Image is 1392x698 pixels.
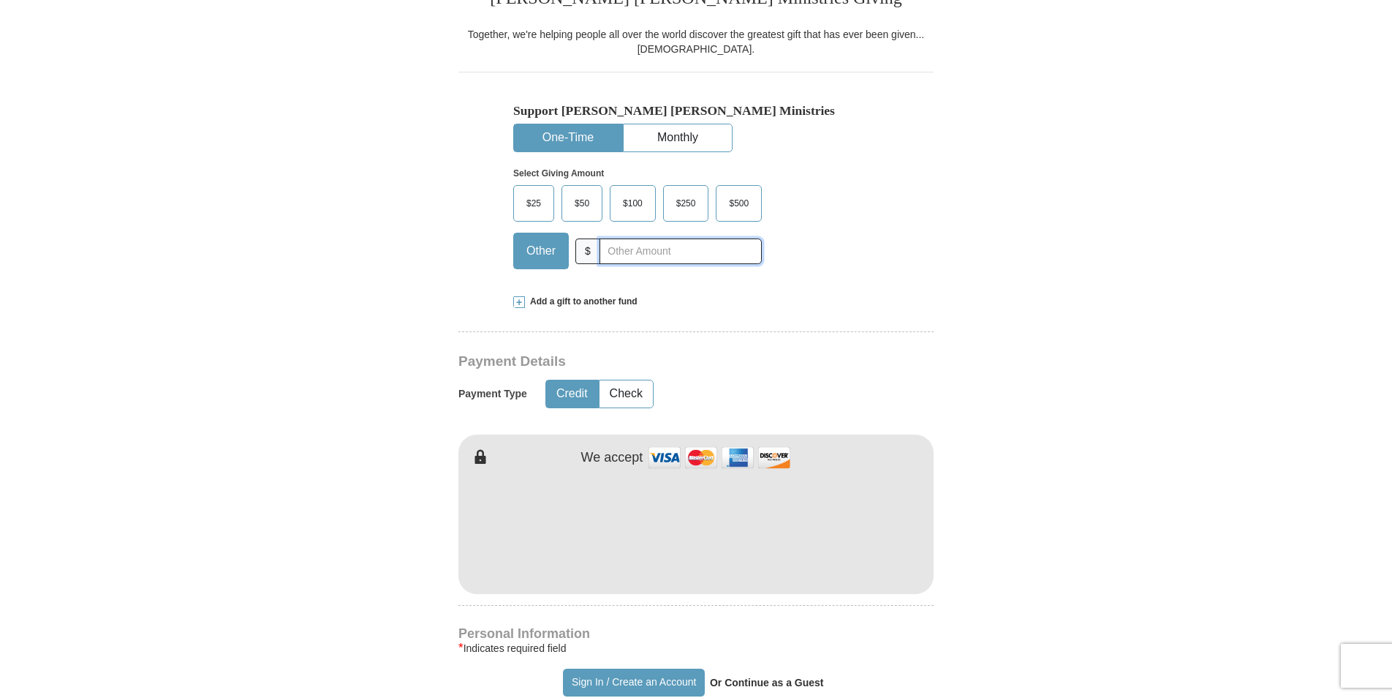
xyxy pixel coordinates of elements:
[458,353,831,370] h3: Payment Details
[646,442,793,473] img: credit cards accepted
[458,639,934,657] div: Indicates required field
[525,296,638,308] span: Add a gift to another fund
[563,669,704,697] button: Sign In / Create an Account
[710,677,824,688] strong: Or Continue as a Guest
[519,240,563,262] span: Other
[458,27,934,56] div: Together, we're helping people all over the world discover the greatest gift that has ever been g...
[567,192,597,214] span: $50
[513,103,879,119] h5: Support [PERSON_NAME] [PERSON_NAME] Ministries
[722,192,756,214] span: $500
[616,192,650,214] span: $100
[581,450,643,466] h4: We accept
[458,628,934,639] h4: Personal Information
[599,380,653,408] button: Check
[624,124,732,151] button: Monthly
[513,168,604,179] strong: Select Giving Amount
[519,192,548,214] span: $25
[458,388,527,400] h5: Payment Type
[669,192,703,214] span: $250
[546,380,598,408] button: Credit
[599,239,762,264] input: Other Amount
[514,124,622,151] button: One-Time
[575,239,600,264] span: $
